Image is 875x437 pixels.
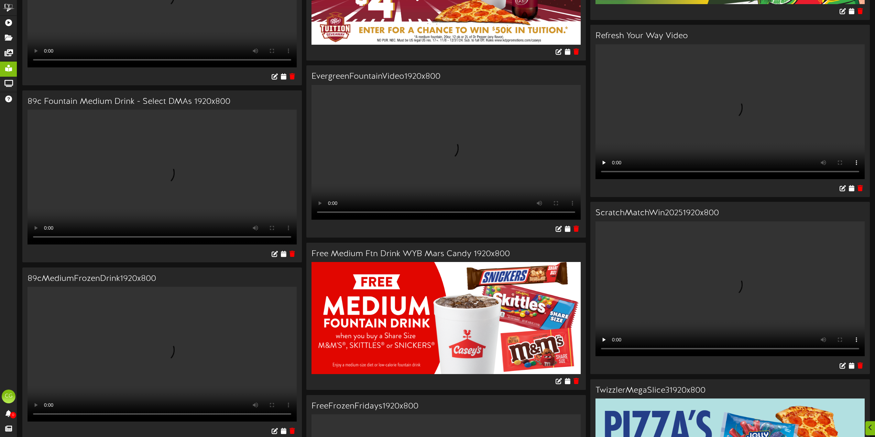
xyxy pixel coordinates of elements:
h3: 89c Fountain Medium Drink - Select DMAs 1920x800 [28,97,297,106]
h3: FreeFrozenFridays1920x800 [311,402,581,411]
video: Your browser does not support HTML5 video. [28,287,297,422]
h3: EvergreenFountainVideo1920x800 [311,72,581,81]
video: Your browser does not support HTML5 video. [311,85,581,220]
h3: ScratchMatchWin20251920x800 [595,209,865,218]
video: Your browser does not support HTML5 video. [28,110,297,244]
h3: 89cMediumFrozenDrink1920x800 [28,274,297,283]
img: d832a305-db1f-45d2-aa52-74cad1b54ed0.png [311,262,581,374]
video: Your browser does not support HTML5 video. [595,44,865,179]
video: Your browser does not support HTML5 video. [595,221,865,356]
h3: Free Medium Ftn Drink WYB Mars Candy 1920x800 [311,250,581,259]
span: 0 [10,412,16,418]
h3: Refresh Your Way Video [595,32,865,41]
h3: TwizzlerMegaSlice31920x800 [595,386,865,395]
div: CG [2,390,15,403]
